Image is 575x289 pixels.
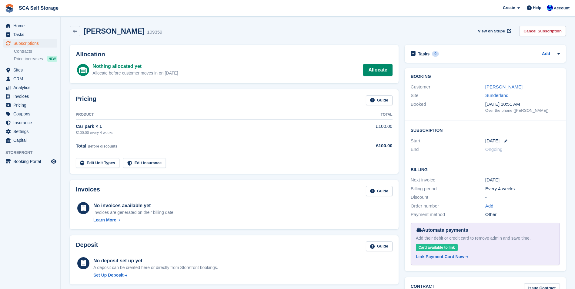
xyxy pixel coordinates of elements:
[93,264,218,271] p: A deposit can be created here or directly from Storefront bookings.
[123,158,166,168] a: Edit Insurance
[432,51,439,57] div: 0
[343,120,392,139] td: £100.00
[13,75,50,83] span: CRM
[485,194,560,201] div: -
[13,118,50,127] span: Insurance
[13,30,50,39] span: Tasks
[485,84,523,89] a: [PERSON_NAME]
[13,136,50,144] span: Capital
[76,110,343,120] th: Product
[411,127,560,133] h2: Subscription
[485,185,560,192] div: Every 4 weeks
[3,127,57,136] a: menu
[485,147,503,152] span: Ongoing
[50,158,57,165] a: Preview store
[416,235,555,241] div: Add their debit or credit card to remove admin and save time.
[93,202,175,209] div: No invoices available yet
[13,92,50,101] span: Invoices
[147,29,162,36] div: 109359
[542,51,550,58] a: Add
[3,83,57,92] a: menu
[485,203,493,210] a: Add
[3,118,57,127] a: menu
[366,95,393,105] a: Guide
[76,51,393,58] h2: Allocation
[5,4,14,13] img: stora-icon-8386f47178a22dfd0bd8f6a31ec36ba5ce8667c1dd55bd0f319d3a0aa187defe.svg
[13,66,50,74] span: Sites
[411,166,560,172] h2: Billing
[416,254,464,260] div: Link Payment Card Now
[411,203,485,210] div: Order number
[411,194,485,201] div: Discount
[76,130,343,135] div: £100.00 every 4 weeks
[47,56,57,62] div: NEW
[13,83,50,92] span: Analytics
[485,177,560,184] div: [DATE]
[14,48,57,54] a: Contracts
[76,241,98,251] h2: Deposit
[5,150,60,156] span: Storefront
[84,27,145,35] h2: [PERSON_NAME]
[76,186,100,196] h2: Invoices
[411,92,485,99] div: Site
[93,257,218,264] div: No deposit set up yet
[76,158,119,168] a: Edit Unit Types
[88,144,117,148] span: Before discounts
[411,185,485,192] div: Billing period
[13,127,50,136] span: Settings
[411,74,560,79] h2: Booking
[16,3,61,13] a: SCA Self Storage
[92,70,178,76] div: Allocate before customer moves in on [DATE]
[478,28,505,34] span: View on Stripe
[93,272,218,278] a: Set Up Deposit
[76,143,86,148] span: Total
[3,92,57,101] a: menu
[343,110,392,120] th: Total
[519,26,566,36] a: Cancel Subscription
[13,101,50,109] span: Pricing
[3,30,57,39] a: menu
[3,39,57,48] a: menu
[3,136,57,144] a: menu
[93,217,116,223] div: Learn More
[485,211,560,218] div: Other
[3,75,57,83] a: menu
[547,5,553,11] img: Kelly Neesham
[343,142,392,149] div: £100.00
[366,186,393,196] a: Guide
[76,95,96,105] h2: Pricing
[93,272,124,278] div: Set Up Deposit
[411,138,485,144] div: Start
[411,211,485,218] div: Payment method
[554,5,570,11] span: Account
[93,209,175,216] div: Invoices are generated on their billing date.
[3,22,57,30] a: menu
[411,101,485,114] div: Booked
[411,84,485,91] div: Customer
[416,244,458,251] div: Card available to link
[366,241,393,251] a: Guide
[363,64,392,76] a: Allocate
[93,217,175,223] a: Learn More
[418,51,430,57] h2: Tasks
[14,56,43,62] span: Price increases
[13,110,50,118] span: Coupons
[3,66,57,74] a: menu
[485,93,509,98] a: Sunderland
[411,146,485,153] div: End
[13,39,50,48] span: Subscriptions
[3,157,57,166] a: menu
[485,138,500,144] time: 2025-09-24 00:00:00 UTC
[3,110,57,118] a: menu
[76,123,343,130] div: Car park × 1
[485,108,560,114] div: Over the phone ([PERSON_NAME])
[476,26,512,36] a: View on Stripe
[13,22,50,30] span: Home
[13,157,50,166] span: Booking Portal
[3,101,57,109] a: menu
[416,227,555,234] div: Automate payments
[411,177,485,184] div: Next invoice
[14,55,57,62] a: Price increases NEW
[92,63,178,70] div: Nothing allocated yet
[416,254,552,260] a: Link Payment Card Now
